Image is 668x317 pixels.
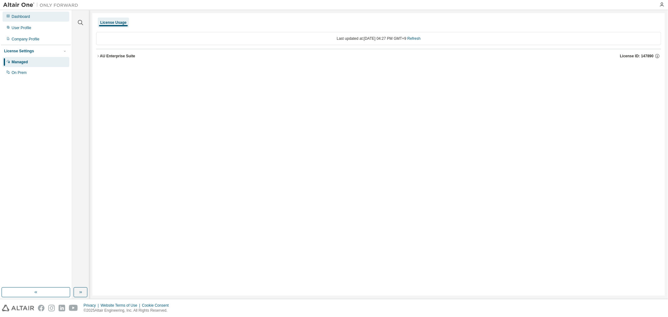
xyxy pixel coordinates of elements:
[100,20,127,25] div: License Usage
[620,54,654,59] span: License ID: 147890
[2,305,34,311] img: altair_logo.svg
[69,305,78,311] img: youtube.svg
[96,49,661,63] button: AU Enterprise SuiteLicense ID: 147890
[96,32,661,45] div: Last updated at: [DATE] 04:27 PM GMT+9
[12,37,39,42] div: Company Profile
[84,303,101,308] div: Privacy
[142,303,172,308] div: Cookie Consent
[59,305,65,311] img: linkedin.svg
[12,70,27,75] div: On Prem
[48,305,55,311] img: instagram.svg
[101,303,142,308] div: Website Terms of Use
[84,308,173,313] p: © 2025 Altair Engineering, Inc. All Rights Reserved.
[4,49,34,54] div: License Settings
[407,36,421,41] a: Refresh
[3,2,81,8] img: Altair One
[100,54,135,59] div: AU Enterprise Suite
[38,305,44,311] img: facebook.svg
[12,60,28,65] div: Managed
[12,25,31,30] div: User Profile
[12,14,30,19] div: Dashboard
